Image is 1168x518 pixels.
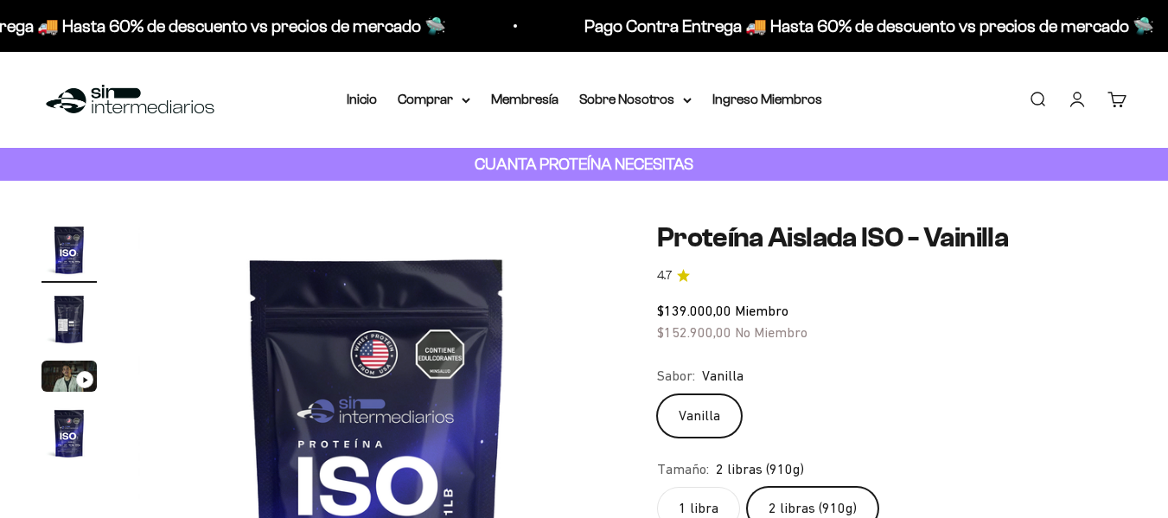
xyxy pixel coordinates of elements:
img: Proteína Aislada ISO - Vainilla [41,291,97,347]
strong: CUANTA PROTEÍNA NECESITAS [475,155,693,173]
span: $152.900,00 [657,324,731,340]
span: 4.7 [657,266,672,285]
p: Pago Contra Entrega 🚚 Hasta 60% de descuento vs precios de mercado 🛸 [584,12,1154,40]
h1: Proteína Aislada ISO - Vainilla [657,222,1127,253]
legend: Sabor: [657,365,695,387]
span: 2 libras (910g) [716,458,804,481]
img: Proteína Aislada ISO - Vainilla [41,222,97,278]
a: Ingreso Miembros [712,92,822,106]
summary: Comprar [398,88,470,111]
button: Ir al artículo 4 [41,406,97,466]
img: Proteína Aislada ISO - Vainilla [41,406,97,461]
button: Ir al artículo 2 [41,291,97,352]
span: Vanilla [702,365,744,387]
a: Inicio [347,92,377,106]
legend: Tamaño: [657,458,709,481]
button: Ir al artículo 3 [41,361,97,397]
a: 4.74.7 de 5.0 estrellas [657,266,1127,285]
span: No Miembro [735,324,807,340]
a: Membresía [491,92,558,106]
span: Miembro [735,303,788,318]
summary: Sobre Nosotros [579,88,692,111]
span: $139.000,00 [657,303,731,318]
button: Ir al artículo 1 [41,222,97,283]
